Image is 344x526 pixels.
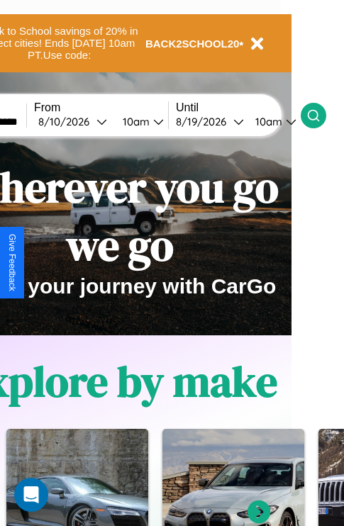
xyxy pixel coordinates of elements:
button: 10am [244,114,301,129]
div: 8 / 10 / 2026 [38,115,96,128]
b: BACK2SCHOOL20 [145,38,240,50]
div: Open Intercom Messenger [14,478,48,512]
div: 10am [116,115,153,128]
label: Until [176,101,301,114]
div: 8 / 19 / 2026 [176,115,233,128]
button: 8/10/2026 [34,114,111,129]
div: Give Feedback [7,234,17,291]
div: 10am [248,115,286,128]
button: 10am [111,114,168,129]
label: From [34,101,168,114]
